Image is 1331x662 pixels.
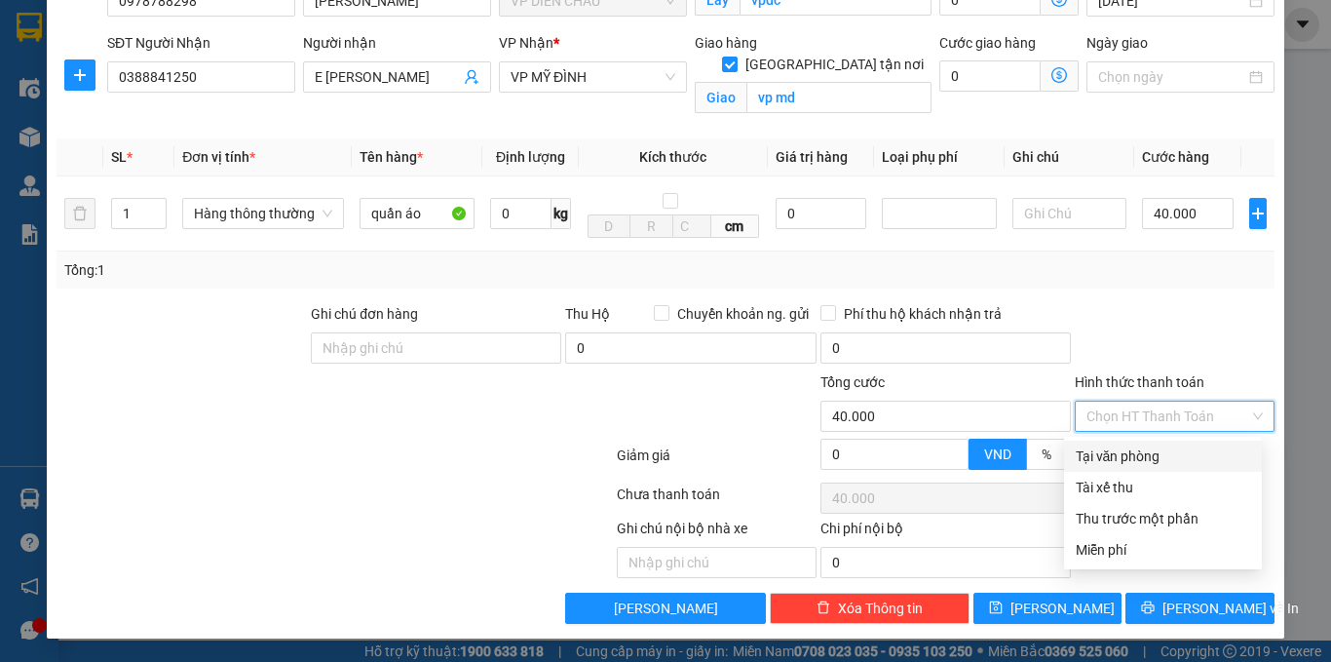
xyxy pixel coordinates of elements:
span: Giao hàng [695,35,757,51]
span: plus [1250,206,1266,221]
input: Nhập ghi chú [617,547,817,578]
span: save [989,601,1003,616]
span: % [1042,447,1051,462]
span: Tên hàng [360,149,423,165]
div: Tài xế thu [1076,477,1250,498]
div: Người nhận [303,32,491,54]
button: printer[PERSON_NAME] và In [1125,593,1274,624]
button: delete [64,198,95,229]
span: user-add [464,69,479,85]
span: Giao [695,82,746,113]
span: Cước hàng [1142,149,1209,165]
button: deleteXóa Thông tin [770,593,970,624]
input: Ghi Chú [1012,198,1126,229]
div: Thu trước một phần [1076,508,1250,529]
input: 0 [776,198,867,229]
button: save[PERSON_NAME] [973,593,1122,624]
span: Định lượng [496,149,565,165]
span: Chuyển khoản ng. gửi [669,303,817,325]
div: Miễn phí [1076,539,1250,561]
span: Phí thu hộ khách nhận trả [836,303,1009,325]
label: Cước giao hàng [939,35,1036,51]
button: [PERSON_NAME] [565,593,765,624]
span: Thu Hộ [565,306,610,322]
div: Giảm giá [615,445,818,479]
span: dollar-circle [1051,67,1067,83]
span: kg [551,198,571,229]
label: Hình thức thanh toán [1075,374,1204,390]
label: Ngày giao [1086,35,1148,51]
span: Hàng thông thường [194,199,332,228]
span: [PERSON_NAME] và In [1162,598,1299,619]
input: D [588,214,630,238]
span: VND [984,447,1011,462]
span: VP Nhận [499,35,553,51]
button: plus [1249,198,1267,229]
span: delete [817,601,830,616]
span: printer [1141,601,1155,616]
div: Chưa thanh toán [615,484,818,518]
input: R [629,214,672,238]
div: Tổng: 1 [64,259,515,281]
span: [GEOGRAPHIC_DATA] tận nơi [738,54,932,75]
span: Kích thước [639,149,706,165]
input: Giao tận nơi [746,82,932,113]
span: Giá trị hàng [776,149,848,165]
input: Cước giao hàng [939,60,1041,92]
span: Xóa Thông tin [838,598,923,619]
div: Chi phí nội bộ [820,518,1071,547]
span: cm [711,214,759,238]
label: Ghi chú đơn hàng [311,306,418,322]
th: Ghi chú [1005,138,1134,176]
span: VP MỸ ĐÌNH [511,62,675,92]
span: SL [111,149,127,165]
input: Ngày giao [1098,66,1245,88]
th: Loại phụ phí [874,138,1005,176]
input: VD: Bàn, Ghế [360,198,475,229]
input: Ghi chú đơn hàng [311,332,561,364]
div: Ghi chú nội bộ nhà xe [617,518,817,547]
span: [PERSON_NAME] [1010,598,1115,619]
span: Tổng cước [820,374,885,390]
div: SĐT Người Nhận [107,32,295,54]
span: Đơn vị tính [182,149,255,165]
input: C [672,214,711,238]
button: plus [64,59,95,91]
span: plus [65,67,95,83]
div: Tại văn phòng [1076,446,1250,467]
span: [PERSON_NAME] [614,598,718,619]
